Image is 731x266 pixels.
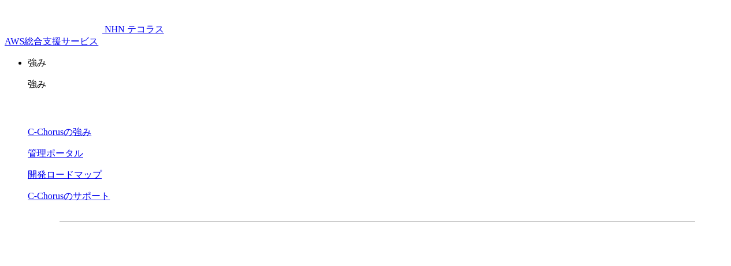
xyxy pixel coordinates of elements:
p: 強み [28,57,726,69]
img: AWS総合支援サービス C-Chorus [5,5,102,32]
a: AWS総合支援サービス C-Chorus NHN テコラスAWS総合支援サービス [5,24,164,46]
a: 開発ロードマップ [28,170,102,179]
a: 管理ポータル [28,148,83,158]
a: C-Chorusのサポート [28,191,110,201]
a: C-Chorusの強み [28,127,91,137]
p: 強み [28,78,726,91]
